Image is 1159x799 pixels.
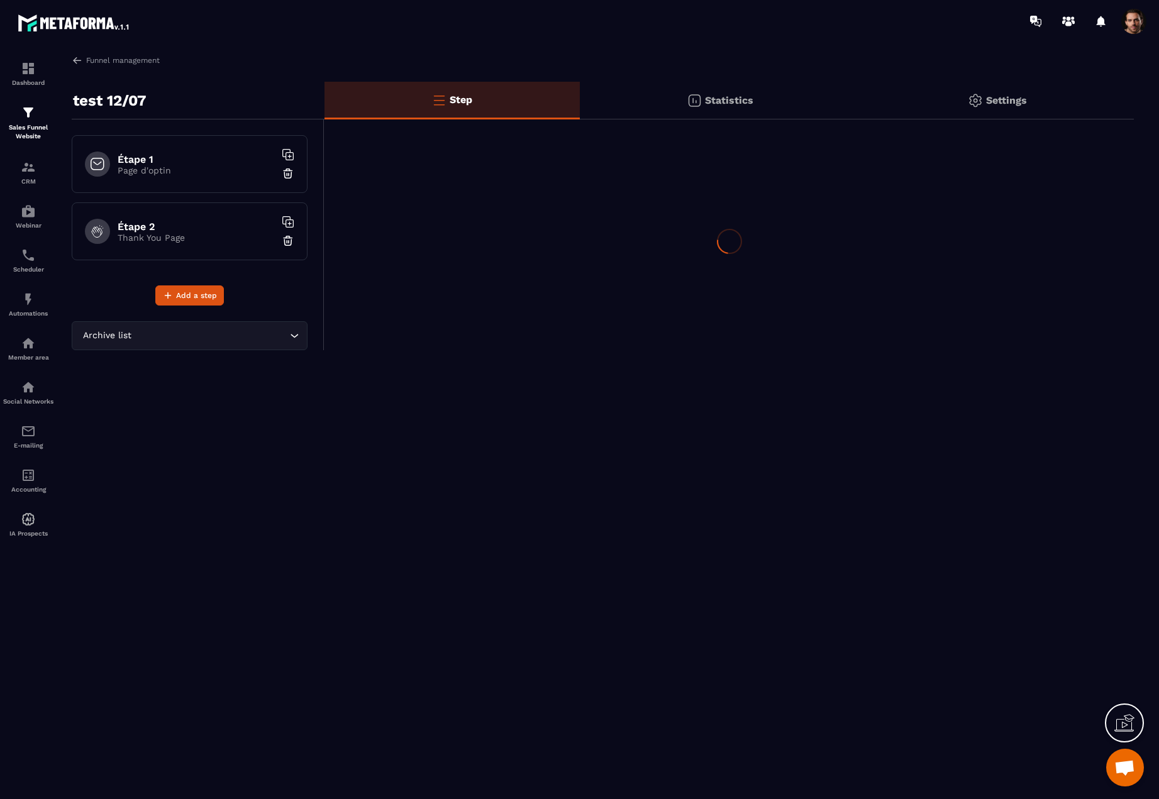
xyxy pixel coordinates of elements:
img: automations [21,204,36,219]
a: formationformationSales Funnel Website [3,96,53,150]
a: social-networksocial-networkSocial Networks [3,370,53,414]
p: Automations [3,310,53,317]
p: Sales Funnel Website [3,123,53,141]
p: Step [450,94,472,106]
a: accountantaccountantAccounting [3,458,53,502]
img: setting-gr.5f69749f.svg [968,93,983,108]
p: CRM [3,178,53,185]
h6: Étape 2 [118,221,275,233]
img: arrow [72,55,83,66]
p: Statistics [705,94,753,106]
div: Search for option [72,321,308,350]
a: automationsautomationsAutomations [3,282,53,326]
img: bars-o.4a397970.svg [431,92,446,107]
img: automations [21,512,36,527]
img: formation [21,105,36,120]
a: schedulerschedulerScheduler [3,238,53,282]
p: Scheduler [3,266,53,273]
a: automationsautomationsWebinar [3,194,53,238]
p: Social Networks [3,398,53,405]
img: email [21,424,36,439]
p: E-mailing [3,442,53,449]
a: automationsautomationsMember area [3,326,53,370]
p: Webinar [3,222,53,229]
p: IA Prospects [3,530,53,537]
p: test 12/07 [73,88,147,113]
p: Thank You Page [118,233,275,243]
img: scheduler [21,248,36,263]
p: Member area [3,354,53,361]
img: formation [21,61,36,76]
img: accountant [21,468,36,483]
p: Accounting [3,486,53,493]
h6: Étape 1 [118,153,275,165]
a: formationformationCRM [3,150,53,194]
a: Funnel management [72,55,160,66]
p: Settings [986,94,1027,106]
img: stats.20deebd0.svg [687,93,702,108]
img: logo [18,11,131,34]
a: emailemailE-mailing [3,414,53,458]
img: trash [282,167,294,180]
div: Open chat [1106,749,1144,786]
input: Search for option [134,329,287,343]
img: trash [282,234,294,247]
p: Dashboard [3,79,53,86]
p: Page d'optin [118,165,275,175]
img: automations [21,292,36,307]
a: formationformationDashboard [3,52,53,96]
button: Add a step [155,285,224,306]
img: formation [21,160,36,175]
img: automations [21,336,36,351]
span: Archive list [80,329,134,343]
img: social-network [21,380,36,395]
span: Add a step [176,289,217,302]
